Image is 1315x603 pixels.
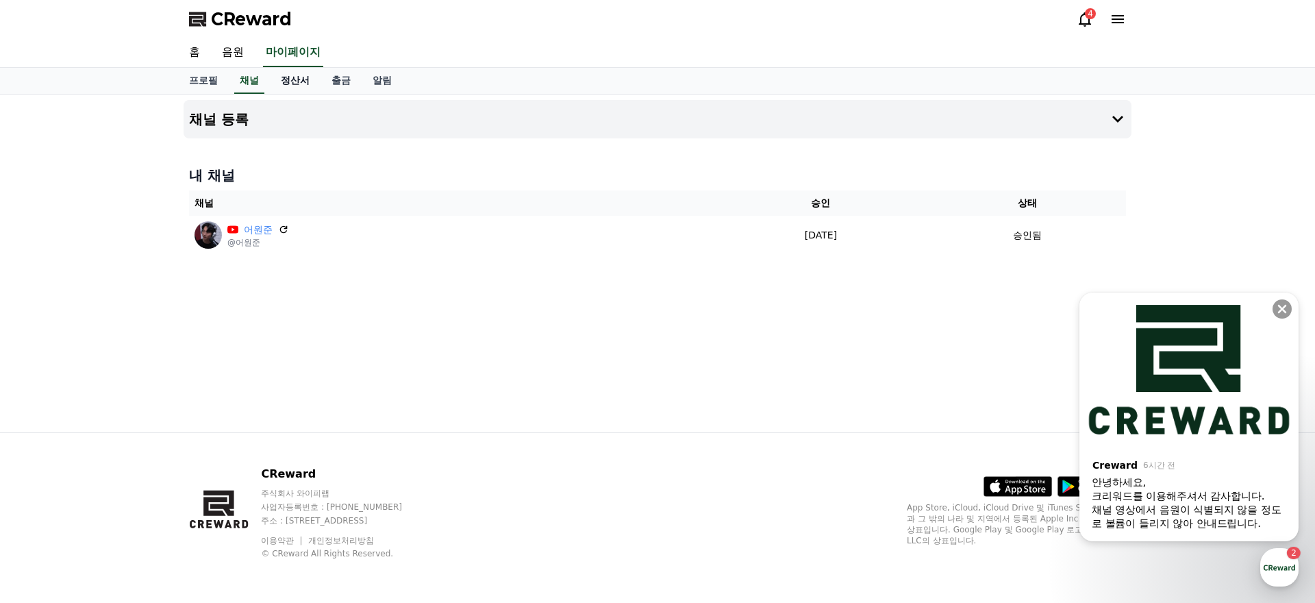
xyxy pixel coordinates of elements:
a: 정산서 [270,68,321,94]
p: 주소 : [STREET_ADDRESS] [261,515,428,526]
a: 개인정보처리방침 [308,536,374,545]
p: © CReward All Rights Reserved. [261,548,428,559]
a: 홈 [178,38,211,67]
p: @어원준 [227,237,289,248]
th: 상태 [929,190,1126,216]
th: 승인 [713,190,929,216]
button: 채널 등록 [184,100,1131,138]
p: 주식회사 와이피랩 [261,488,428,499]
a: 홈 [4,434,90,469]
a: 음원 [211,38,255,67]
a: CReward [189,8,292,30]
a: 설정 [177,434,263,469]
p: App Store, iCloud, iCloud Drive 및 iTunes Store는 미국과 그 밖의 나라 및 지역에서 등록된 Apple Inc.의 서비스 상표입니다. Goo... [907,502,1126,546]
span: 대화 [125,456,142,467]
a: 프로필 [178,68,229,94]
p: 승인됨 [1013,228,1042,243]
p: CReward [261,466,428,482]
p: [DATE] [718,228,923,243]
p: 사업자등록번호 : [PHONE_NUMBER] [261,502,428,513]
span: CReward [211,8,292,30]
span: 설정 [212,455,228,466]
span: 홈 [43,455,51,466]
a: 이용약관 [261,536,304,545]
span: 2 [139,434,144,445]
h4: 내 채널 [189,166,1126,185]
a: 출금 [321,68,362,94]
a: 4 [1077,11,1093,27]
a: 어원준 [244,223,273,237]
div: 4 [1085,8,1096,19]
h4: 채널 등록 [189,112,249,127]
a: 2대화 [90,434,177,469]
a: 채널 [234,68,264,94]
a: 마이페이지 [263,38,323,67]
img: 어원준 [195,221,222,249]
a: 알림 [362,68,403,94]
th: 채널 [189,190,713,216]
